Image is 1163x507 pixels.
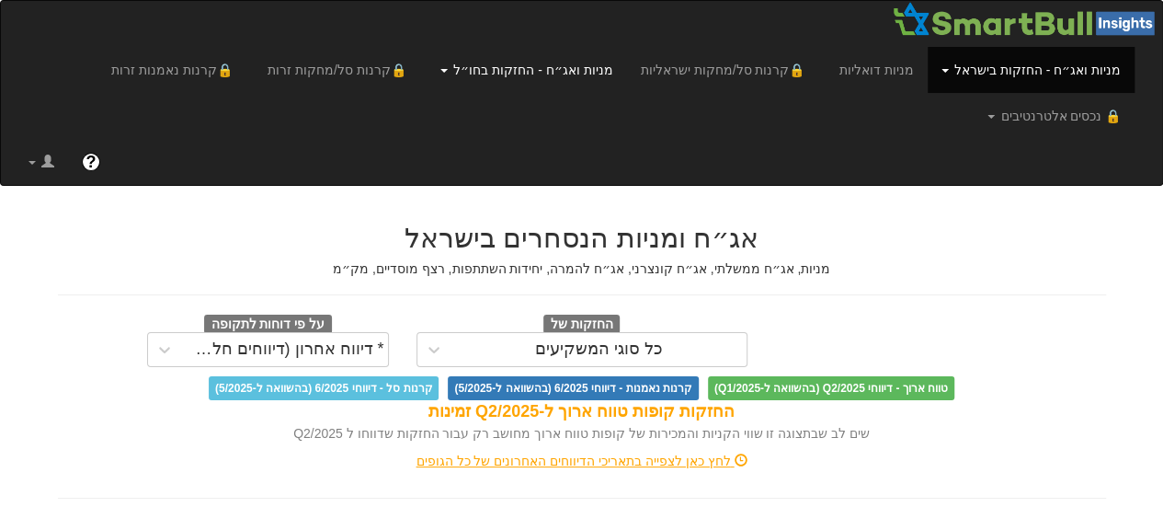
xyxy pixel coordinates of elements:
div: כל סוגי המשקיעים [535,340,663,359]
div: החזקות קופות טווח ארוך ל-Q2/2025 זמינות [58,400,1106,424]
div: שים לב שבתצוגה זו שווי הקניות והמכירות של קופות טווח ארוך מחושב רק עבור החזקות שדווחו ל Q2/2025 [58,424,1106,443]
a: 🔒קרנות סל/מחקות ישראליות [627,47,826,93]
h5: מניות, אג״ח ממשלתי, אג״ח קונצרני, אג״ח להמרה, יחידות השתתפות, רצף מוסדיים, מק״מ [58,262,1106,276]
span: קרנות נאמנות - דיווחי 6/2025 (בהשוואה ל-5/2025) [448,376,698,400]
a: 🔒קרנות סל/מחקות זרות [254,47,427,93]
h2: אג״ח ומניות הנסחרים בישראל [58,223,1106,253]
div: לחץ כאן לצפייה בתאריכי הדיווחים האחרונים של כל הגופים [44,452,1120,470]
a: 🔒 נכסים אלטרנטיבים [974,93,1134,139]
a: מניות דואליות [826,47,928,93]
a: מניות ואג״ח - החזקות בחו״ל [427,47,626,93]
a: 🔒קרנות נאמנות זרות [97,47,254,93]
span: החזקות של [543,315,621,335]
span: ? [86,153,96,171]
span: טווח ארוך - דיווחי Q2/2025 (בהשוואה ל-Q1/2025) [708,376,954,400]
img: Smartbull [892,1,1162,38]
span: על פי דוחות לתקופה [204,315,332,335]
span: קרנות סל - דיווחי 6/2025 (בהשוואה ל-5/2025) [209,376,439,400]
a: ? [68,139,114,185]
a: מניות ואג״ח - החזקות בישראל [928,47,1134,93]
div: * דיווח אחרון (דיווחים חלקיים) [186,340,384,359]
